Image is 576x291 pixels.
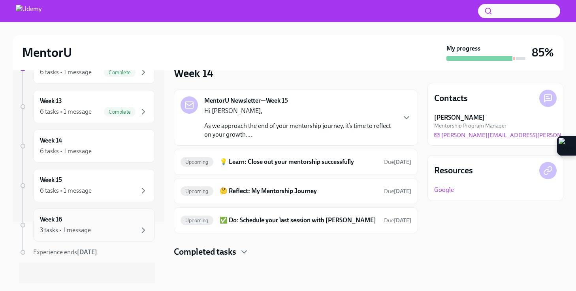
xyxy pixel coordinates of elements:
a: Upcoming✅ Do: Schedule your last session with [PERSON_NAME]Due[DATE] [181,214,411,227]
a: Upcoming🤔 Reflect: My Mentorship JourneyDue[DATE] [181,185,411,197]
span: Complete [104,109,136,115]
div: 3 tasks • 1 message [40,226,91,235]
h6: Week 16 [40,215,62,224]
a: Google [434,186,454,194]
h3: Week 14 [174,66,213,80]
strong: My progress [446,44,480,53]
div: 6 tasks • 1 message [40,107,92,116]
p: Hi [PERSON_NAME], [204,107,395,115]
h4: Contacts [434,92,468,104]
a: Week 156 tasks • 1 message [19,169,155,202]
h6: Week 15 [40,176,62,184]
span: Upcoming [181,188,213,194]
span: September 27th, 2025 12:00 [384,217,411,224]
span: Due [384,188,411,195]
div: 6 tasks • 1 message [40,186,92,195]
img: Extension Icon [559,138,574,154]
span: Upcoming [181,218,213,223]
span: September 27th, 2025 12:00 [384,158,411,166]
h2: MentorU [22,45,72,60]
h6: 🤔 Reflect: My Mentorship Journey [220,187,378,195]
img: Udemy [16,5,41,17]
h4: Completed tasks [174,246,236,258]
span: Upcoming [181,159,213,165]
h6: Week 14 [40,136,62,145]
h4: Resources [434,165,473,176]
h3: 85% [532,45,554,60]
span: September 27th, 2025 12:00 [384,188,411,195]
div: 6 tasks • 1 message [40,147,92,156]
div: Completed tasks [174,246,418,258]
div: 6 tasks • 1 message [40,68,92,77]
span: Experience ends [33,248,97,256]
span: Complete [104,69,136,75]
span: Mentorship Program Manager [434,122,506,130]
h6: Week 13 [40,97,62,105]
span: Due [384,217,411,224]
strong: [DATE] [394,188,411,195]
h6: 💡 Learn: Close out your mentorship successfully [220,158,378,166]
span: Due [384,159,411,165]
strong: [DATE] [77,248,97,256]
a: Week 163 tasks • 1 message [19,208,155,242]
a: Week 136 tasks • 1 messageComplete [19,90,155,123]
p: As we approach the end of your mentorship journey, it’s time to reflect on your growth.... [204,122,395,139]
strong: MentorU Newsletter—Week 15 [204,96,288,105]
h6: ✅ Do: Schedule your last session with [PERSON_NAME] [220,216,378,225]
strong: [DATE] [394,217,411,224]
strong: [PERSON_NAME] [434,113,485,122]
strong: [DATE] [394,159,411,165]
a: Week 146 tasks • 1 message [19,130,155,163]
a: Upcoming💡 Learn: Close out your mentorship successfullyDue[DATE] [181,156,411,168]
